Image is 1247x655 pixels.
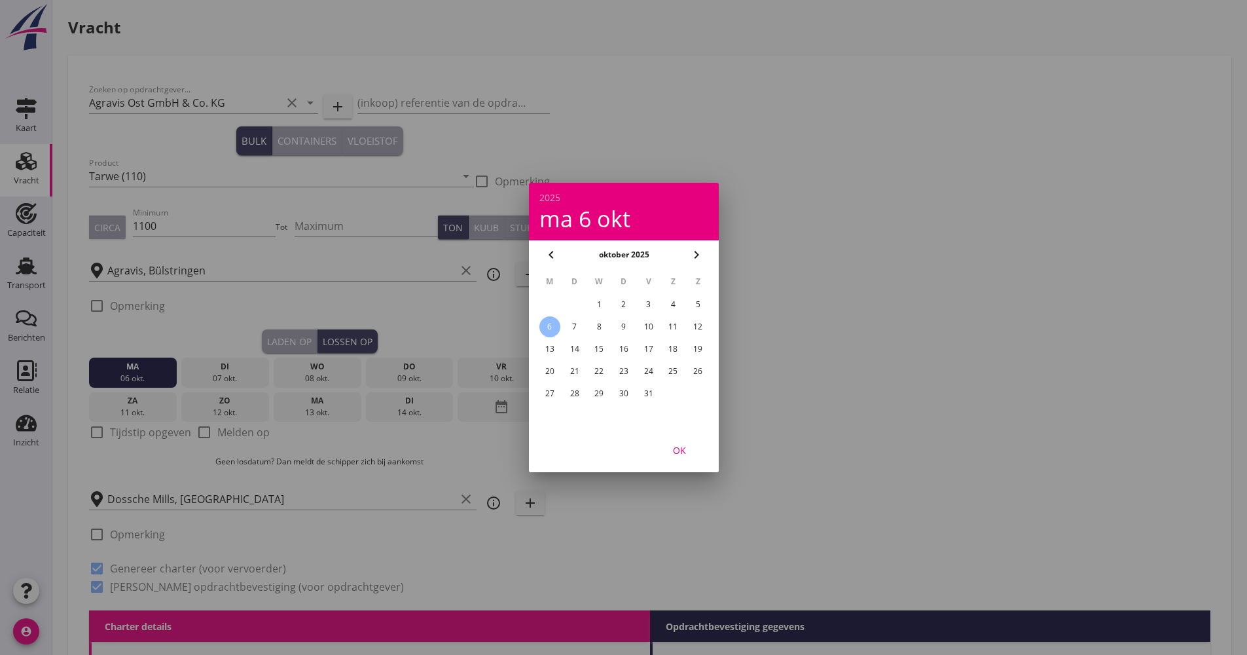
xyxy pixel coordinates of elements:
button: 27 [539,383,560,404]
th: Z [661,271,685,293]
button: 4 [662,294,683,315]
button: 29 [588,383,609,404]
th: W [587,271,611,293]
button: 26 [687,361,708,382]
button: 5 [687,294,708,315]
button: 19 [687,339,708,360]
th: D [562,271,586,293]
button: 7 [564,316,585,337]
button: 2 [613,294,634,315]
button: 12 [687,316,708,337]
button: 28 [564,383,585,404]
button: 31 [638,383,659,404]
button: 24 [638,361,659,382]
button: 20 [539,361,560,382]
button: 10 [638,316,659,337]
button: 17 [638,339,659,360]
button: 1 [588,294,609,315]
th: Z [686,271,710,293]
button: 22 [588,361,609,382]
button: 15 [588,339,609,360]
button: oktober 2025 [594,245,653,265]
button: 6 [539,316,560,337]
div: 2025 [539,193,708,202]
th: D [612,271,636,293]
th: M [538,271,562,293]
div: ma 6 okt [539,208,708,230]
button: OK [651,438,708,462]
button: 25 [662,361,683,382]
button: 3 [638,294,659,315]
th: V [636,271,660,293]
button: 11 [662,316,683,337]
div: OK [661,443,698,457]
button: 8 [588,316,609,337]
button: 9 [613,316,634,337]
button: 23 [613,361,634,382]
i: chevron_left [543,247,559,263]
button: 21 [564,361,585,382]
i: chevron_right [689,247,704,263]
button: 16 [613,339,634,360]
button: 13 [539,339,560,360]
button: 14 [564,339,585,360]
button: 30 [613,383,634,404]
button: 18 [662,339,683,360]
